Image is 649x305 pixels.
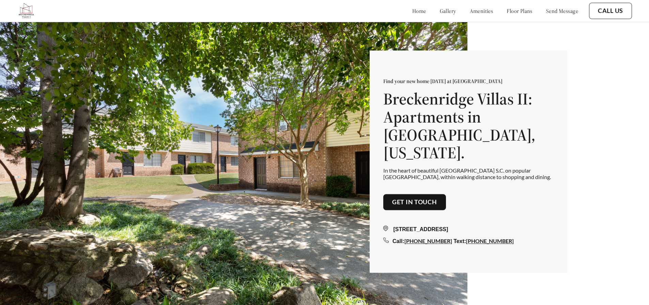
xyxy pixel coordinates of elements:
a: Get in touch [392,198,437,206]
a: floor plans [507,7,532,14]
p: In the heart of beautiful [GEOGRAPHIC_DATA] S.C. on popular [GEOGRAPHIC_DATA], within walking dis... [383,167,554,180]
div: [STREET_ADDRESS] [383,225,554,234]
a: send message [546,7,578,14]
a: [PHONE_NUMBER] [404,238,452,244]
span: Text: [453,238,466,244]
a: home [412,7,426,14]
a: amenities [470,7,493,14]
p: Find your new home [DATE] at [GEOGRAPHIC_DATA] [383,78,554,84]
button: Call Us [589,3,632,19]
a: Call Us [598,7,623,15]
span: Call: [392,238,404,244]
a: [PHONE_NUMBER] [466,238,514,244]
h1: Breckenridge Villas II: Apartments in [GEOGRAPHIC_DATA], [US_STATE]. [383,90,554,162]
a: gallery [440,7,456,14]
button: Get in touch [383,194,446,210]
img: bv2_logo.png [17,2,35,20]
